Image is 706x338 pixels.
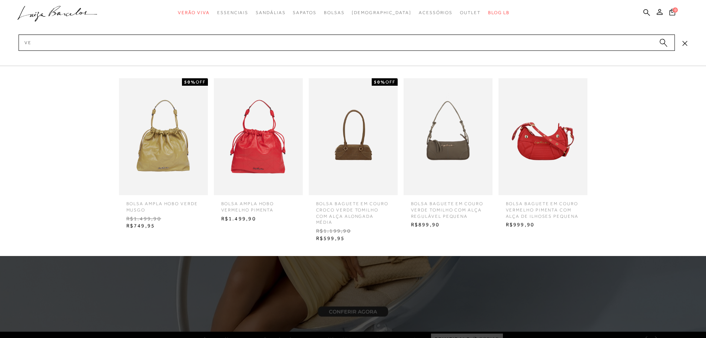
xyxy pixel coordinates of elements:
span: R$599,95 [311,233,396,244]
span: BOLSA BAGUETE EM COURO CROCO VERDE TOMILHO COM ALÇA ALONGADA MÉDIA [311,195,396,226]
span: BOLSA AMPLA HOBO VERMELHO PIMENTA [216,195,301,213]
span: BOLSA AMPLA HOBO VERDE MUSGO [121,195,206,213]
a: categoryNavScreenReaderText [324,6,345,20]
span: R$899,90 [405,219,491,230]
span: BOLSA BAGUETE EM COURO VERMELHO PIMENTA COM ALÇA DE ILHOSES PEQUENA [500,195,586,219]
span: R$749,95 [121,220,206,232]
span: Essenciais [217,10,248,15]
span: BLOG LB [488,10,510,15]
strong: 50% [374,79,385,85]
img: BOLSA AMPLA HOBO VERDE MUSGO [119,78,208,195]
a: BOLSA BAGUETE EM COURO VERMELHO PIMENTA COM ALÇA DE ILHOSES PEQUENA BOLSA BAGUETE EM COURO VERMEL... [497,78,589,230]
strong: 50% [184,79,196,85]
span: Verão Viva [178,10,210,15]
span: OFF [196,79,206,85]
a: noSubCategoriesText [352,6,411,20]
a: categoryNavScreenReaderText [460,6,481,20]
span: R$1.499,90 [216,213,301,224]
span: Sandálias [256,10,285,15]
span: Sapatos [293,10,316,15]
span: Bolsas [324,10,345,15]
a: BOLSA AMPLA HOBO VERDE MUSGO 50%OFF BOLSA AMPLA HOBO VERDE MUSGO R$1.499,90 R$749,95 [117,78,210,232]
a: categoryNavScreenReaderText [217,6,248,20]
button: 0 [667,8,677,18]
a: BLOG LB [488,6,510,20]
span: 0 [673,7,678,13]
span: R$1.199,90 [311,226,396,237]
span: R$1.499,90 [121,213,206,224]
a: categoryNavScreenReaderText [256,6,285,20]
img: BOLSA AMPLA HOBO VERMELHO PIMENTA [214,78,303,195]
span: OFF [385,79,395,85]
a: BOLSA AMPLA HOBO VERMELHO PIMENTA BOLSA AMPLA HOBO VERMELHO PIMENTA R$1.499,90 [212,78,305,224]
img: BOLSA BAGUETE EM COURO CROCO VERDE TOMILHO COM ALÇA ALONGADA MÉDIA [309,78,398,195]
span: R$999,90 [500,219,586,230]
a: categoryNavScreenReaderText [419,6,453,20]
span: Acessórios [419,10,453,15]
span: [DEMOGRAPHIC_DATA] [352,10,411,15]
img: BOLSA BAGUETE EM COURO VERDE TOMILHO COM ALÇA REGULÁVEL PEQUENA [404,78,493,195]
a: categoryNavScreenReaderText [178,6,210,20]
a: categoryNavScreenReaderText [293,6,316,20]
img: BOLSA BAGUETE EM COURO VERMELHO PIMENTA COM ALÇA DE ILHOSES PEQUENA [498,78,587,195]
span: Outlet [460,10,481,15]
a: BOLSA BAGUETE EM COURO CROCO VERDE TOMILHO COM ALÇA ALONGADA MÉDIA 50%OFF BOLSA BAGUETE EM COURO ... [307,78,400,244]
input: Buscar. [19,35,675,51]
a: BOLSA BAGUETE EM COURO VERDE TOMILHO COM ALÇA REGULÁVEL PEQUENA BOLSA BAGUETE EM COURO VERDE TOMI... [402,78,494,230]
span: BOLSA BAGUETE EM COURO VERDE TOMILHO COM ALÇA REGULÁVEL PEQUENA [405,195,491,219]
